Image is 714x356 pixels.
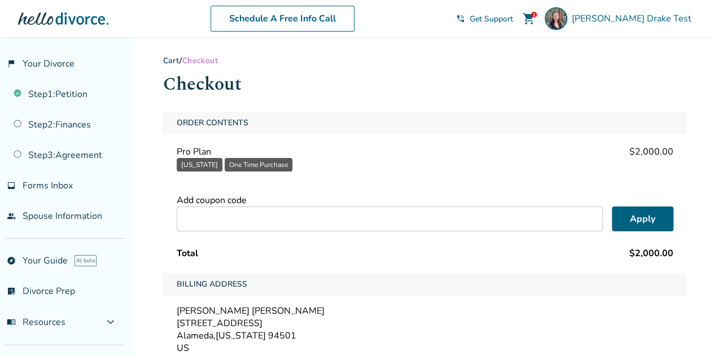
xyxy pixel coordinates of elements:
[177,329,673,342] div: Alameda , [US_STATE] 94501
[104,315,117,329] span: expand_more
[23,179,73,192] span: Forms Inbox
[612,206,673,231] button: Apply
[629,247,673,260] span: $2,000.00
[225,158,292,172] button: One Time Purchase
[163,55,687,66] div: /
[211,6,354,32] a: Schedule A Free Info Call
[456,14,465,23] span: phone_in_talk
[177,305,673,317] div: [PERSON_NAME] [PERSON_NAME]
[658,302,714,356] iframe: Chat Widget
[7,212,16,221] span: people
[7,316,65,328] span: Resources
[182,55,218,66] span: Checkout
[177,158,222,172] button: [US_STATE]
[163,55,180,66] a: Cart
[7,318,16,327] span: menu_book
[7,181,16,190] span: inbox
[522,12,536,25] span: shopping_cart
[163,71,687,98] h1: Checkout
[177,146,211,158] span: Pro Plan
[470,14,513,24] span: Get Support
[7,287,16,296] span: list_alt_check
[456,14,513,24] a: phone_in_talkGet Support
[172,112,253,134] span: Order Contents
[177,194,247,206] span: Add coupon code
[177,342,673,354] div: US
[172,273,252,296] span: Billing Address
[177,317,673,329] div: [STREET_ADDRESS]
[177,247,198,260] span: Total
[531,12,537,17] div: 1
[572,12,696,25] span: [PERSON_NAME] Drake Test
[629,146,673,158] span: $2,000.00
[7,256,16,265] span: explore
[75,255,97,266] span: AI beta
[7,59,16,68] span: flag_2
[545,7,567,30] img: Hannah Drake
